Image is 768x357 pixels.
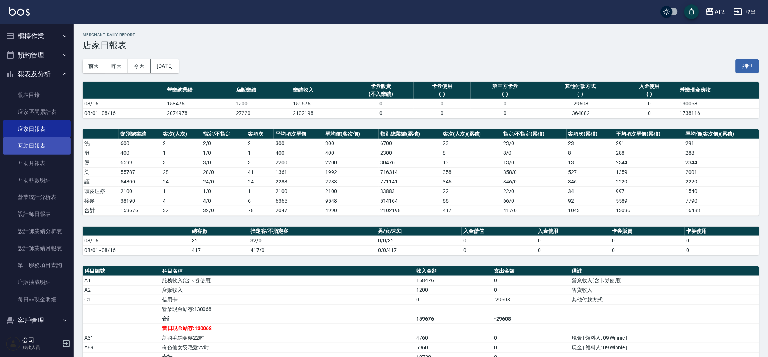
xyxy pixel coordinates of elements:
a: 單一服務項目查詢 [3,257,71,274]
button: 列印 [736,59,759,73]
td: 0 [610,236,685,245]
th: 總客數 [190,227,249,236]
td: 0 [414,108,471,118]
td: 1 / 0 [201,148,246,158]
td: 22 [441,186,501,196]
td: 288 [614,148,684,158]
td: 1992 [323,167,378,177]
td: 417/0 [501,206,567,215]
td: 300 [274,139,323,148]
td: 新羽毛鉑金髮22吋 [160,333,414,343]
td: 1200 [414,285,492,295]
td: 營業現金結存:130068 [160,304,414,314]
td: 4 / 0 [201,196,246,206]
td: 2300 [379,148,441,158]
td: 護 [83,177,119,186]
td: 4990 [323,206,378,215]
td: 6599 [119,158,161,167]
td: 0 [536,245,610,255]
td: 158476 [414,276,492,285]
td: 08/16 [83,236,190,245]
td: 5589 [614,196,684,206]
th: 支出金額 [492,266,570,276]
td: 66 / 0 [501,196,567,206]
div: 入金使用 [623,83,676,90]
th: 收入金額 [414,266,492,276]
td: 0 [414,295,492,304]
td: 染 [83,167,119,177]
td: 2102198 [379,206,441,215]
div: (不入業績) [350,90,412,98]
td: 6700 [379,139,441,148]
th: 店販業績 [234,82,291,99]
td: 0/0/32 [376,236,462,245]
a: 店家日報表 [3,120,71,137]
button: 客戶管理 [3,311,71,330]
td: 2200 [274,158,323,167]
td: 店販收入 [160,285,414,295]
td: 32/0 [249,236,376,245]
a: 互助點數明細 [3,172,71,189]
td: 0/0/417 [376,245,462,255]
td: 0 [492,285,570,295]
td: 1359 [614,167,684,177]
td: 2344 [614,158,684,167]
td: 2 [246,139,274,148]
td: 346 [441,177,501,186]
td: 159676 [414,314,492,323]
td: 417 [190,245,249,255]
th: 卡券販賣 [610,227,685,236]
td: 2344 [684,158,759,167]
th: 類別總業績 [119,129,161,139]
td: 0 [685,245,759,255]
td: 1 [161,148,201,158]
th: 類別總業績(累積) [379,129,441,139]
td: 417 [441,206,501,215]
th: 客次(人次)(累積) [441,129,501,139]
td: 2102198 [291,108,348,118]
th: 客次(人次) [161,129,201,139]
td: 2200 [323,158,378,167]
th: 指定/不指定(累積) [501,129,567,139]
td: 燙 [83,158,119,167]
th: 指定/不指定 [201,129,246,139]
th: 科目編號 [83,266,160,276]
td: 2283 [274,177,323,186]
th: 備註 [570,266,759,276]
td: 0 [685,236,759,245]
td: -364082 [540,108,621,118]
td: 16483 [684,206,759,215]
th: 業績收入 [291,82,348,99]
th: 營業現金應收 [678,82,759,99]
td: 716314 [379,167,441,177]
a: 營業統計分析表 [3,189,71,206]
td: 34 [567,186,614,196]
th: 入金儲值 [462,227,536,236]
td: 41 [246,167,274,177]
td: 1043 [567,206,614,215]
td: 23 / 0 [501,139,567,148]
a: 設計師業績月報表 [3,240,71,257]
button: 昨天 [105,59,128,73]
td: 22 / 0 [501,186,567,196]
td: -29608 [492,295,570,304]
td: 2283 [323,177,378,186]
td: 0 [610,245,685,255]
td: 291 [614,139,684,148]
div: 第三方卡券 [473,83,538,90]
button: AT2 [703,4,728,20]
td: 33883 [379,186,441,196]
td: 13096 [614,206,684,215]
td: 78 [246,206,274,215]
td: 1361 [274,167,323,177]
table: a dense table [83,129,759,216]
td: 0 [536,236,610,245]
a: 店販抽成明細 [3,274,71,291]
td: 30476 [379,158,441,167]
td: 2074978 [165,108,234,118]
button: 預約管理 [3,46,71,65]
img: Person [6,336,21,351]
td: 4 [161,196,201,206]
td: 2 [161,139,201,148]
td: 2047 [274,206,323,215]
